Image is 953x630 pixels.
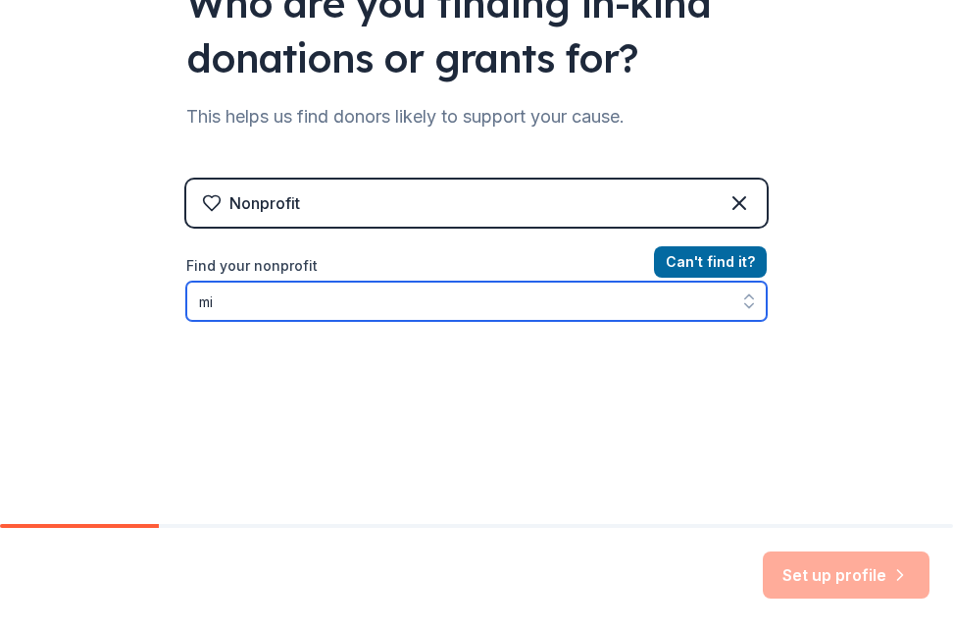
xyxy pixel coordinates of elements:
button: Can't find it? [654,246,767,278]
label: Find your nonprofit [186,254,767,278]
div: This helps us find donors likely to support your cause. [186,101,767,132]
div: Nonprofit [229,191,300,215]
input: Search by name, EIN, or city [186,282,767,321]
